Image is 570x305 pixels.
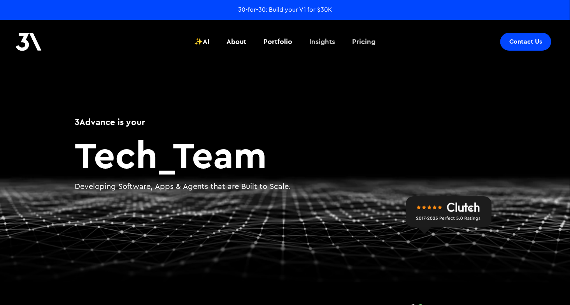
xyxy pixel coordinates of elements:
[222,27,251,56] a: About
[75,136,495,173] h2: Team
[75,131,158,178] span: Tech
[310,37,335,47] div: Insights
[158,131,173,178] span: _
[75,116,495,128] h1: 3Advance is your
[500,33,551,51] a: Contact Us
[305,27,340,56] a: Insights
[348,27,381,56] a: Pricing
[509,38,542,46] div: Contact Us
[190,27,214,56] a: ✨AI
[353,37,376,47] div: Pricing
[264,37,293,47] div: Portfolio
[259,27,297,56] a: Portfolio
[75,181,495,192] p: Developing Software, Apps & Agents that are Built to Scale.
[238,5,332,14] a: 30-for-30: Build your V1 for $30K
[227,37,247,47] div: About
[195,37,210,47] div: ✨AI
